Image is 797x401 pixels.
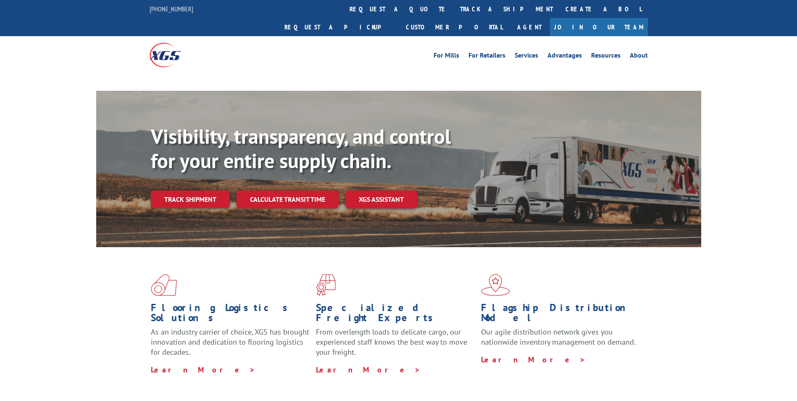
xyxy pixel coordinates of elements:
a: [PHONE_NUMBER] [150,5,193,13]
a: XGS ASSISTANT [345,190,417,208]
a: Track shipment [151,190,230,208]
a: Request a pickup [278,18,400,36]
a: Learn More > [151,365,255,375]
a: Customer Portal [400,18,509,36]
h1: Flagship Distribution Model [481,303,640,327]
a: For Retailers [468,52,505,61]
a: Agent [509,18,550,36]
b: Visibility, transparency, and control for your entire supply chain. [151,123,451,174]
img: xgs-icon-flagship-distribution-model-red [481,274,510,296]
img: xgs-icon-total-supply-chain-intelligence-red [151,274,177,296]
a: Join Our Team [550,18,648,36]
a: Advantages [547,52,582,61]
a: About [630,52,648,61]
a: Learn More > [316,365,421,375]
h1: Flooring Logistics Solutions [151,303,310,327]
p: From overlength loads to delicate cargo, our experienced staff knows the best way to move your fr... [316,327,475,364]
span: As an industry carrier of choice, XGS has brought innovation and dedication to flooring logistics... [151,327,309,357]
a: Resources [591,52,621,61]
a: Learn More > [481,355,586,364]
a: Services [515,52,538,61]
span: Our agile distribution network gives you nationwide inventory management on demand. [481,327,636,347]
img: xgs-icon-focused-on-flooring-red [316,274,336,296]
a: Calculate transit time [237,190,339,208]
a: For Mills [434,52,459,61]
h1: Specialized Freight Experts [316,303,475,327]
